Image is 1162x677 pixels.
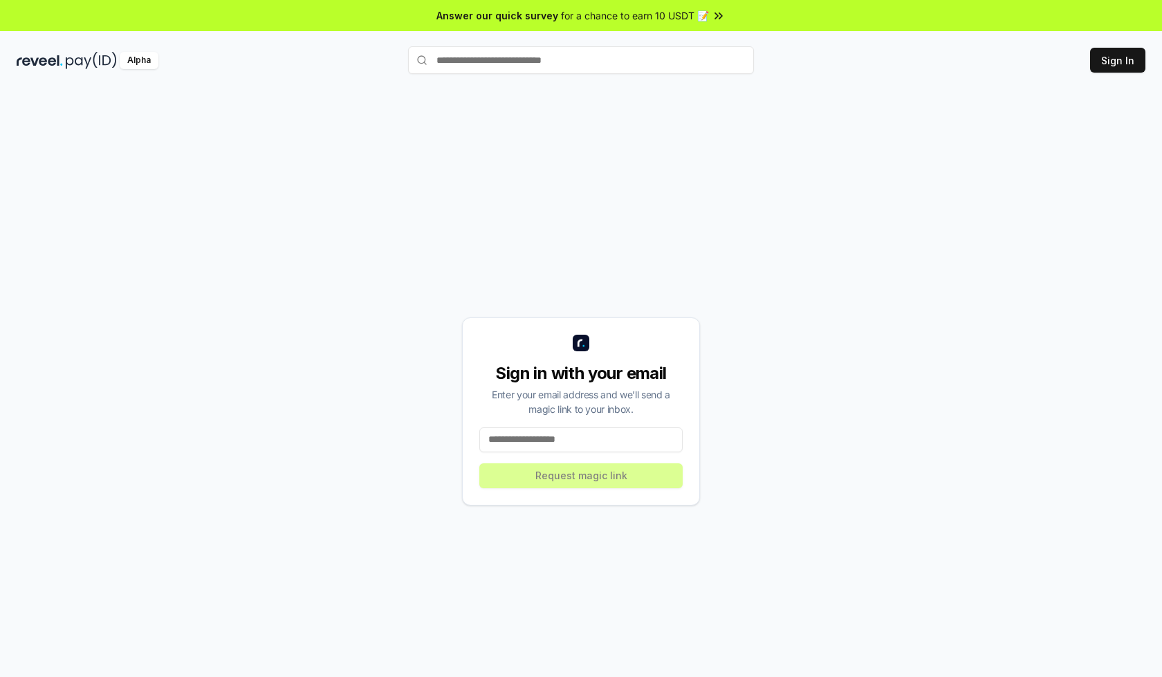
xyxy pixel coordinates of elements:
[561,8,709,23] span: for a chance to earn 10 USDT 📝
[573,335,589,351] img: logo_small
[479,362,683,384] div: Sign in with your email
[436,8,558,23] span: Answer our quick survey
[66,52,117,69] img: pay_id
[17,52,63,69] img: reveel_dark
[479,387,683,416] div: Enter your email address and we’ll send a magic link to your inbox.
[120,52,158,69] div: Alpha
[1090,48,1145,73] button: Sign In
